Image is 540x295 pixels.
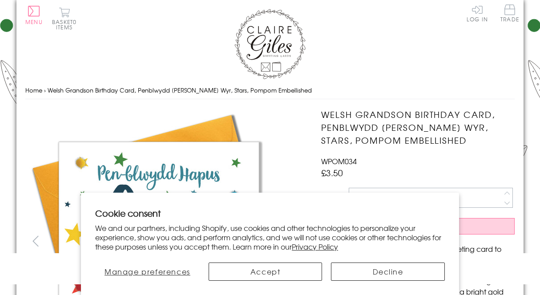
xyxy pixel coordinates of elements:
[25,81,515,100] nav: breadcrumbs
[331,263,445,281] button: Decline
[25,231,45,251] button: prev
[25,6,43,24] button: Menu
[467,4,488,22] a: Log In
[321,166,343,179] span: £3.50
[292,241,338,252] a: Privacy Policy
[44,86,46,94] span: ›
[95,263,200,281] button: Manage preferences
[105,266,190,277] span: Manage preferences
[321,156,357,166] span: WPOM034
[95,207,445,219] h2: Cookie consent
[209,263,322,281] button: Accept
[52,7,77,30] button: Basket0 items
[500,4,519,24] a: Trade
[25,86,42,94] a: Home
[321,108,515,146] h1: Welsh Grandson Birthday Card, Penblwydd [PERSON_NAME] Wyr, Stars, Pompom Embellished
[48,86,312,94] span: Welsh Grandson Birthday Card, Penblwydd [PERSON_NAME] Wyr, Stars, Pompom Embellished
[95,223,445,251] p: We and our partners, including Shopify, use cookies and other technologies to personalize your ex...
[56,18,77,31] span: 0 items
[25,18,43,26] span: Menu
[500,4,519,22] span: Trade
[234,9,306,79] img: Claire Giles Greetings Cards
